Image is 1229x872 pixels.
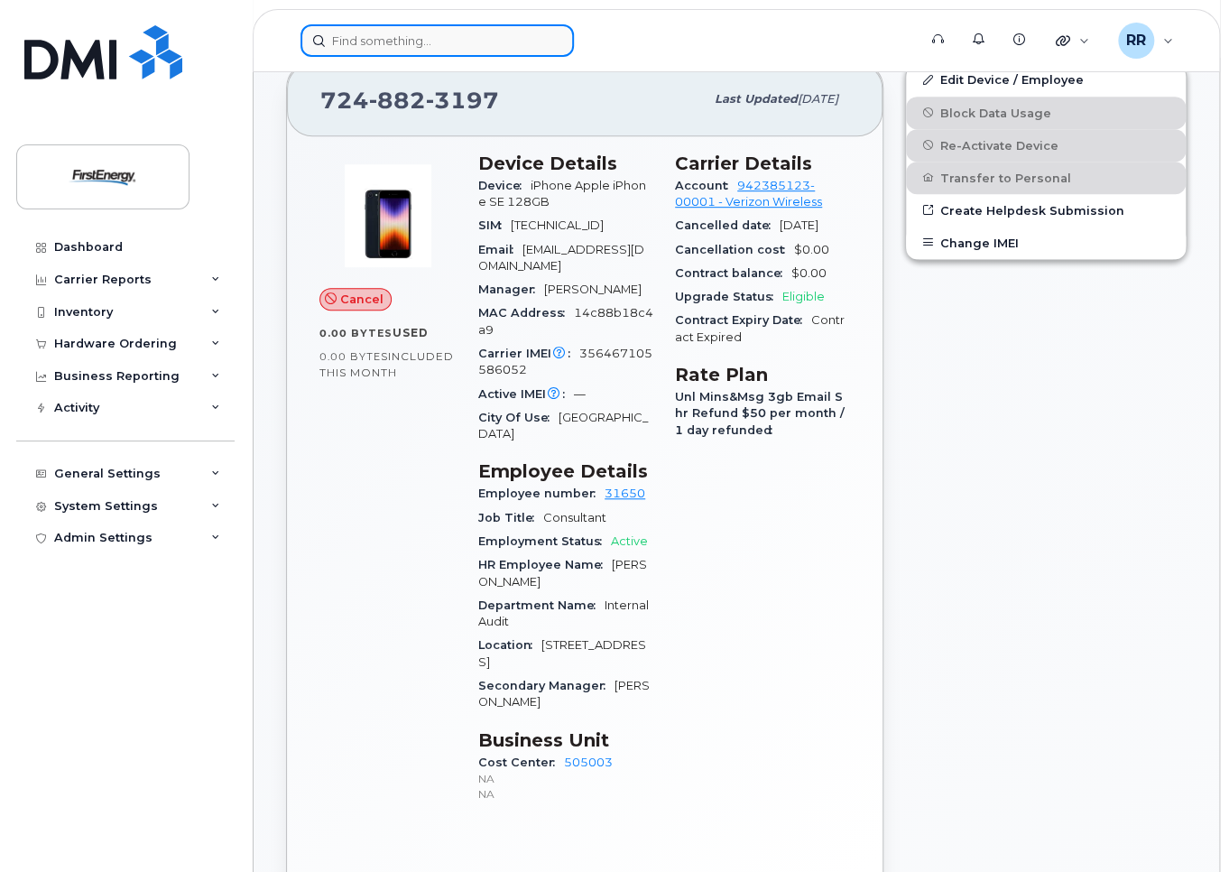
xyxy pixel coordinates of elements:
[478,756,564,769] span: Cost Center
[478,243,644,273] span: [EMAIL_ADDRESS][DOMAIN_NAME]
[544,283,642,296] span: [PERSON_NAME]
[319,327,393,339] span: 0.00 Bytes
[782,290,825,303] span: Eligible
[478,487,605,500] span: Employee number
[478,306,574,320] span: MAC Address
[611,534,648,548] span: Active
[478,153,653,174] h3: Device Details
[478,460,653,482] h3: Employee Details
[478,534,611,548] span: Employment Status
[478,786,653,802] p: NA
[319,350,388,363] span: 0.00 Bytes
[675,218,780,232] span: Cancelled date
[906,97,1186,129] button: Block Data Usage
[511,218,604,232] span: [TECHNICAL_ID]
[478,729,653,751] h3: Business Unit
[794,243,829,256] span: $0.00
[906,63,1186,96] a: Edit Device / Employee
[543,511,606,524] span: Consultant
[675,266,791,280] span: Contract balance
[334,162,442,270] img: image20231002-3703462-10zne2t.jpeg
[675,364,850,385] h3: Rate Plan
[675,290,782,303] span: Upgrade Status
[478,638,541,652] span: Location
[1126,30,1146,51] span: RR
[478,387,574,401] span: Active IMEI
[478,283,544,296] span: Manager
[478,218,511,232] span: SIM
[478,598,605,612] span: Department Name
[320,87,499,114] span: 724
[906,227,1186,259] button: Change IMEI
[940,138,1058,152] span: Re-Activate Device
[478,179,531,192] span: Device
[478,771,653,786] p: NA
[675,390,845,437] span: Unl Mins&Msg 3gb Email Shr Refund $50 per month / 1 day refunded
[780,218,818,232] span: [DATE]
[675,313,811,327] span: Contract Expiry Date
[675,153,850,174] h3: Carrier Details
[478,243,522,256] span: Email
[906,194,1186,227] a: Create Helpdesk Submission
[798,92,838,106] span: [DATE]
[564,756,613,769] a: 505003
[478,511,543,524] span: Job Title
[478,638,646,668] span: [STREET_ADDRESS]
[393,326,429,339] span: used
[791,266,827,280] span: $0.00
[906,162,1186,194] button: Transfer to Personal
[675,243,794,256] span: Cancellation cost
[478,306,653,336] span: 14c88b18c4a9
[715,92,798,106] span: Last updated
[478,411,648,441] span: [GEOGRAPHIC_DATA]
[478,558,647,588] span: [PERSON_NAME]
[675,313,845,343] span: Contract Expired
[478,558,612,571] span: HR Employee Name
[675,179,822,209] a: 942385123-00001 - Verizon Wireless
[478,347,579,360] span: Carrier IMEI
[369,87,426,114] span: 882
[1043,23,1102,59] div: Quicklinks
[478,179,646,209] span: iPhone Apple iPhone SE 128GB
[605,487,645,500] a: 31650
[675,179,737,192] span: Account
[319,349,454,379] span: included this month
[426,87,499,114] span: 3197
[300,24,574,57] input: Find something...
[1150,793,1215,858] iframe: Messenger Launcher
[478,411,559,424] span: City Of Use
[1105,23,1186,59] div: Ryan Roman
[340,291,383,308] span: Cancel
[906,129,1186,162] button: Re-Activate Device
[478,679,614,692] span: Secondary Manager
[574,387,586,401] span: —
